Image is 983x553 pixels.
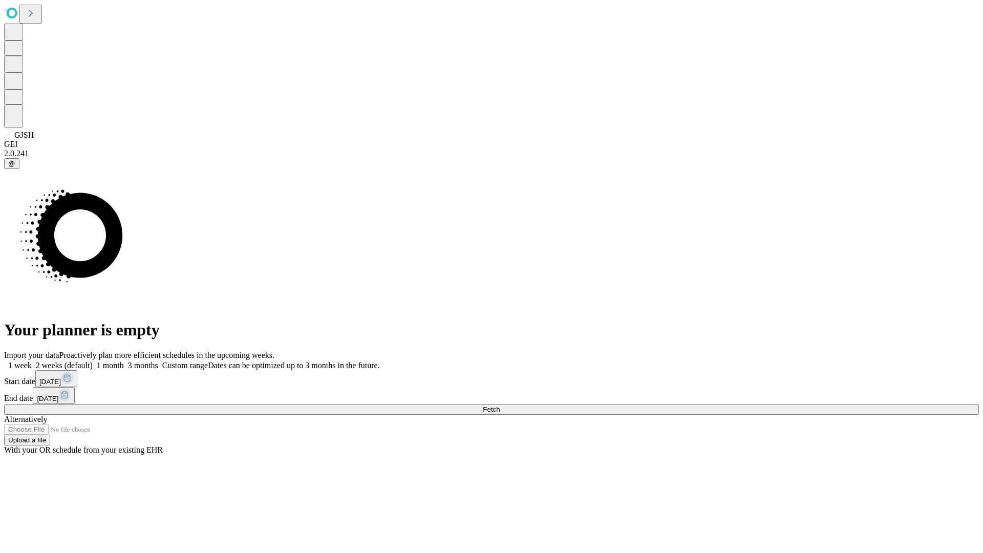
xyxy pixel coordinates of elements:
span: @ [8,160,15,167]
span: Dates can be optimized up to 3 months in the future. [208,361,379,370]
span: Fetch [483,406,500,413]
div: Start date [4,370,979,387]
div: 2.0.241 [4,149,979,158]
span: [DATE] [37,395,58,402]
span: Import your data [4,351,59,359]
button: [DATE] [33,387,75,404]
span: 3 months [128,361,158,370]
div: End date [4,387,979,404]
span: With your OR schedule from your existing EHR [4,445,163,454]
button: Upload a file [4,435,50,445]
div: GEI [4,140,979,149]
span: Alternatively [4,415,47,423]
span: 1 week [8,361,32,370]
span: GJSH [14,131,34,139]
span: Proactively plan more efficient schedules in the upcoming weeks. [59,351,274,359]
span: Custom range [162,361,208,370]
h1: Your planner is empty [4,321,979,339]
button: Fetch [4,404,979,415]
button: [DATE] [35,370,77,387]
span: 2 weeks (default) [36,361,93,370]
span: [DATE] [39,378,61,386]
span: 1 month [97,361,124,370]
button: @ [4,158,19,169]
